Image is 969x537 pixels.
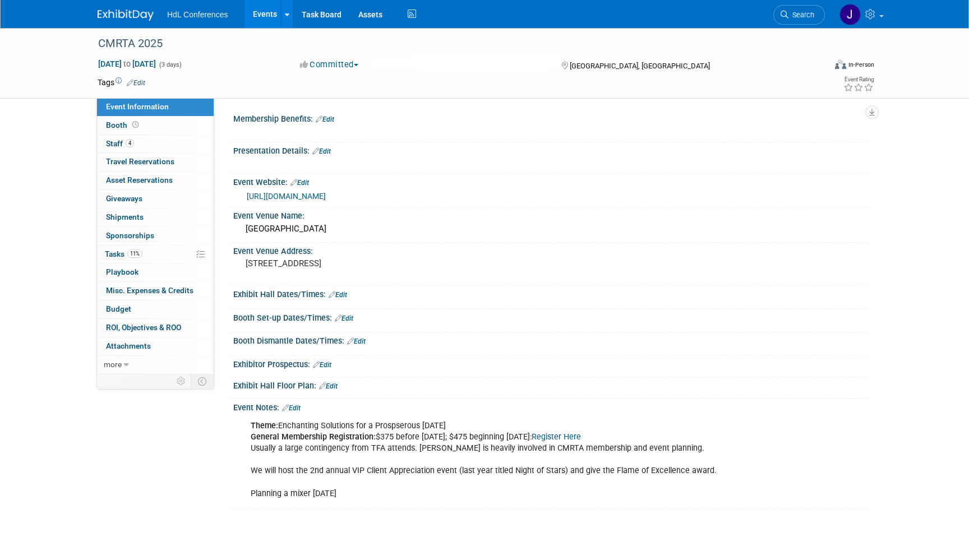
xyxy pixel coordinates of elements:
a: Edit [316,115,334,123]
div: [GEOGRAPHIC_DATA] [242,220,863,238]
img: Johnny Nguyen [839,4,861,25]
span: Staff [106,139,134,148]
a: Tasks11% [97,246,214,263]
span: [GEOGRAPHIC_DATA], [GEOGRAPHIC_DATA] [570,62,710,70]
a: Giveaways [97,190,214,208]
pre: [STREET_ADDRESS] [246,258,487,268]
div: Enchanting Solutions for a Prospserous [DATE] $375 before [DATE]; $475 beginning [DATE]: Usually ... [243,415,748,505]
a: Edit [335,314,353,322]
a: Edit [329,291,347,299]
a: Search [773,5,825,25]
div: Event Venue Name: [233,207,871,221]
b: General Membership Registration: [251,432,376,442]
div: Booth Dismantle Dates/Times: [233,332,871,347]
div: Event Website: [233,174,871,188]
span: Sponsorships [106,231,154,240]
a: ROI, Objectives & ROO [97,319,214,337]
a: Travel Reservations [97,153,214,171]
span: more [104,360,122,369]
a: Sponsorships [97,227,214,245]
span: 11% [127,249,142,258]
div: Exhibit Hall Dates/Times: [233,286,871,300]
span: Booth [106,121,141,129]
button: Committed [296,59,363,71]
a: Register Here [532,432,581,442]
div: Event Rating [843,77,874,82]
img: ExhibitDay [98,10,154,21]
a: [URL][DOMAIN_NAME] [247,192,326,201]
span: Booth not reserved yet [130,121,141,129]
span: to [122,59,132,68]
a: Edit [127,79,145,87]
div: Event Format [759,58,874,75]
span: Misc. Expenses & Credits [106,286,193,295]
a: Shipments [97,209,214,226]
span: Attachments [106,341,151,350]
span: Event Information [106,102,169,111]
a: Attachments [97,337,214,355]
a: Playbook [97,263,214,281]
a: Event Information [97,98,214,116]
div: CMRTA 2025 [94,34,808,54]
div: Exhibitor Prospectus: [233,356,871,371]
a: more [97,356,214,374]
span: [DATE] [DATE] [98,59,156,69]
span: Budget [106,304,131,313]
span: 4 [126,139,134,147]
div: In-Person [848,61,874,69]
span: HdL Conferences [167,10,228,19]
div: Membership Benefits: [233,110,871,125]
img: Format-Inperson.png [835,60,846,69]
a: Edit [290,179,309,187]
div: Event Venue Address: [233,243,871,257]
a: Edit [319,382,338,390]
a: Edit [312,147,331,155]
a: Budget [97,300,214,318]
div: Presentation Details: [233,142,871,157]
span: ROI, Objectives & ROO [106,323,181,332]
div: Booth Set-up Dates/Times: [233,309,871,324]
span: Shipments [106,212,144,221]
td: Tags [98,77,145,88]
span: Tasks [105,249,142,258]
td: Toggle Event Tabs [191,374,214,388]
a: Staff4 [97,135,214,153]
span: (3 days) [158,61,182,68]
a: Misc. Expenses & Credits [97,282,214,300]
span: Search [788,11,814,19]
span: Travel Reservations [106,157,174,166]
span: Asset Reservations [106,175,173,184]
b: Theme: [251,421,278,430]
a: Edit [282,404,301,412]
span: Giveaways [106,194,142,203]
a: Edit [347,337,366,345]
a: Booth [97,117,214,135]
span: Playbook [106,267,139,276]
div: Event Notes: [233,399,871,414]
a: Edit [313,361,331,369]
div: Exhibit Hall Floor Plan: [233,377,871,392]
td: Personalize Event Tab Strip [172,374,191,388]
a: Asset Reservations [97,172,214,189]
